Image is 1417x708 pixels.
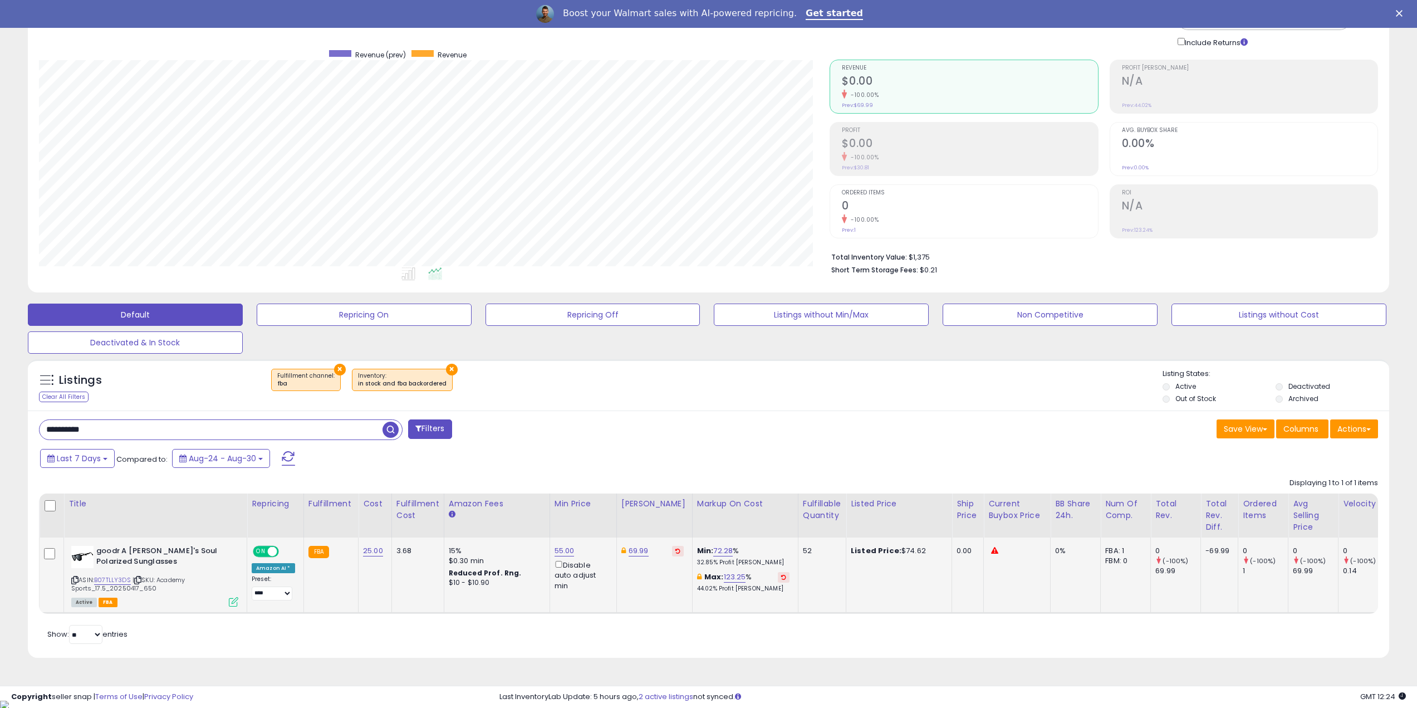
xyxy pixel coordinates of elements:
div: Total Rev. [1155,498,1196,521]
p: 44.02% Profit [PERSON_NAME] [697,585,790,593]
span: Revenue [438,50,467,60]
div: Ordered Items [1243,498,1283,521]
div: Amazon AI * [252,563,295,573]
span: $0.21 [920,265,937,275]
div: 0 [1293,546,1338,556]
div: Num of Comp. [1105,498,1146,521]
button: Filters [408,419,452,439]
div: 69.99 [1155,566,1200,576]
div: % [697,546,790,567]
div: Fulfillment Cost [396,498,439,521]
b: Listed Price: [851,545,901,556]
label: Deactivated [1288,382,1330,391]
button: Listings without Cost [1171,304,1386,326]
div: 0 [1243,546,1288,556]
img: 31ZOFv0x8pL._SL40_.jpg [71,546,94,568]
h2: 0 [842,199,1097,214]
strong: Copyright [11,691,52,702]
div: [PERSON_NAME] [621,498,688,510]
div: 0 [1155,546,1200,556]
h2: 0.00% [1122,137,1377,152]
small: FBA [308,546,329,558]
span: Show: entries [47,629,128,639]
div: 69.99 [1293,566,1338,576]
span: Revenue [842,65,1097,71]
span: Last 7 Days [57,453,101,464]
small: (-100%) [1300,556,1326,565]
a: 72.28 [713,545,733,556]
a: 69.99 [629,545,649,556]
div: Current Buybox Price [988,498,1046,521]
button: Repricing On [257,304,472,326]
small: (-100%) [1163,556,1188,565]
span: Ordered Items [842,190,1097,196]
label: Active [1175,382,1196,391]
div: Last InventoryLab Update: 5 hours ago, not synced. [499,692,1406,702]
small: Prev: 1 [842,227,856,233]
b: goodr A [PERSON_NAME]'s Soul Polarized Sunglasses [96,546,232,569]
small: Prev: 0.00% [1122,164,1149,171]
span: Compared to: [116,454,168,465]
span: ON [254,547,268,556]
button: × [446,364,458,375]
span: | SKU: Academy Sports_17.5_20250417_650 [71,575,185,592]
div: Preset: [252,575,295,600]
a: 55.00 [555,545,575,556]
span: Inventory : [358,372,447,388]
label: Out of Stock [1175,394,1216,403]
a: 25.00 [363,545,383,556]
div: BB Share 24h. [1055,498,1096,521]
b: Max: [704,572,724,582]
button: Actions [1330,419,1378,438]
small: -100.00% [847,91,879,99]
div: 0 [1343,546,1388,556]
div: seller snap | | [11,692,193,702]
div: Title [68,498,242,510]
div: 15% [449,546,541,556]
li: $1,375 [831,250,1370,263]
div: Cost [363,498,387,510]
div: Include Returns [1169,36,1261,48]
div: FBM: 0 [1105,556,1142,566]
div: -69.99 [1205,546,1229,556]
div: Fulfillable Quantity [803,498,841,521]
small: Prev: 44.02% [1122,102,1151,109]
p: 32.85% Profit [PERSON_NAME] [697,559,790,567]
button: Listings without Min/Max [714,304,929,326]
div: Ship Price [957,498,979,521]
a: Terms of Use [95,691,143,702]
button: Aug-24 - Aug-30 [172,449,270,468]
a: Get started [806,8,863,20]
span: ROI [1122,190,1377,196]
div: Total Rev. Diff. [1205,498,1233,533]
div: 1 [1243,566,1288,576]
div: in stock and fba backordered [358,380,447,388]
div: Boost your Walmart sales with AI-powered repricing. [563,8,797,19]
label: Archived [1288,394,1318,403]
span: Columns [1283,423,1318,434]
small: Prev: 123.24% [1122,227,1153,233]
div: % [697,572,790,593]
small: Prev: $69.99 [842,102,873,109]
span: Avg. Buybox Share [1122,128,1377,134]
h2: $0.00 [842,75,1097,90]
i: This overrides the store level Dynamic Max Price for this listing [621,547,626,554]
div: Listed Price [851,498,947,510]
div: FBA: 1 [1105,546,1142,556]
button: Repricing Off [486,304,700,326]
img: Profile image for Adrian [536,5,554,23]
div: Amazon Fees [449,498,545,510]
div: Repricing [252,498,299,510]
b: Reduced Prof. Rng. [449,568,522,578]
span: Profit [842,128,1097,134]
span: Fulfillment channel : [277,372,335,388]
span: FBA [99,598,117,607]
div: 52 [803,546,837,556]
div: Velocity [1343,498,1384,510]
div: Fulfillment [308,498,354,510]
small: -100.00% [847,153,879,162]
small: Prev: $30.81 [842,164,869,171]
div: fba [277,380,335,388]
div: Displaying 1 to 1 of 1 items [1289,478,1378,489]
h2: N/A [1122,75,1377,90]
